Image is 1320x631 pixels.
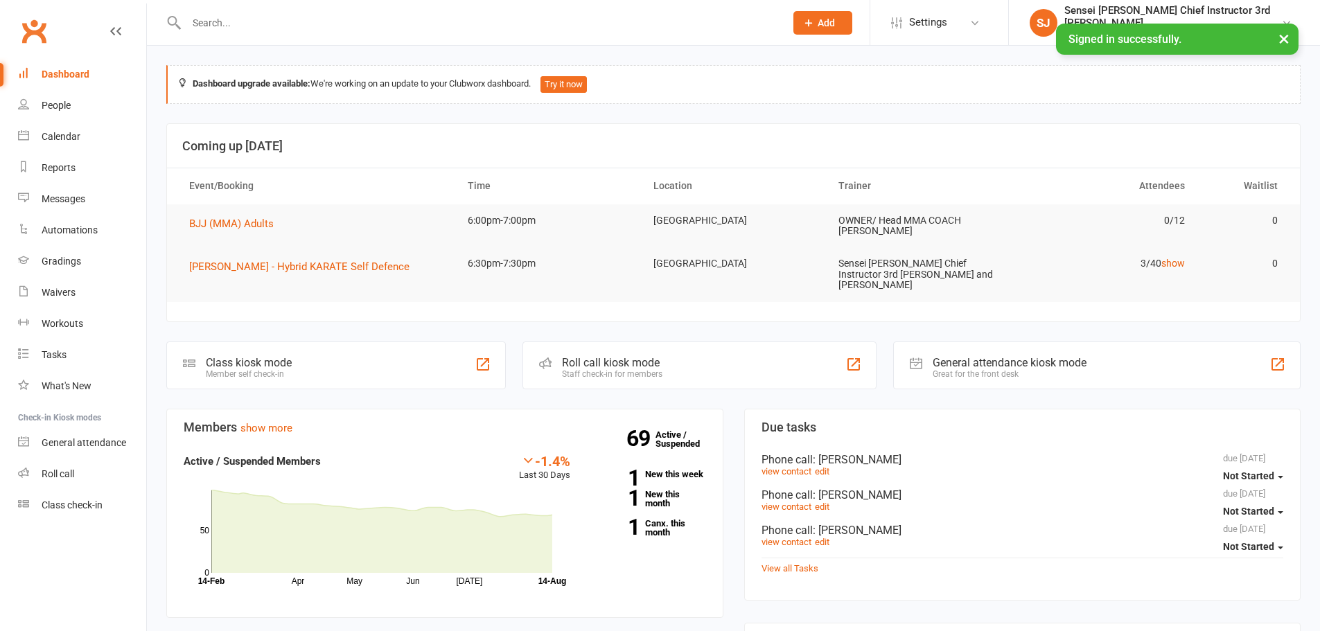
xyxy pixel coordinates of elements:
div: Workouts [42,318,83,329]
button: [PERSON_NAME] - Hybrid KARATE Self Defence [189,258,419,275]
a: Dashboard [18,59,146,90]
a: Messages [18,184,146,215]
td: 0 [1197,204,1290,237]
a: show [1161,258,1185,269]
strong: 69 [626,428,655,449]
td: Sensei [PERSON_NAME] Chief Instructor 3rd [PERSON_NAME] and [PERSON_NAME] [826,247,1012,301]
a: 1New this week [591,470,706,479]
strong: Active / Suspended Members [184,455,321,468]
a: Tasks [18,339,146,371]
div: Automations [42,224,98,235]
td: 3/40 [1012,247,1197,280]
div: Sensei [PERSON_NAME] Chief Instructor 3rd [PERSON_NAME] [1064,4,1281,29]
a: edit [815,501,829,512]
td: 6:30pm-7:30pm [455,247,641,280]
a: 69Active / Suspended [655,420,716,459]
a: Gradings [18,246,146,277]
button: Add [793,11,852,35]
span: BJJ (MMA) Adults [189,217,274,230]
a: view contact [762,466,811,477]
div: Waivers [42,287,76,298]
td: 6:00pm-7:00pm [455,204,641,237]
button: × [1271,24,1296,53]
div: Last 30 Days [519,453,570,483]
td: 0/12 [1012,204,1197,237]
div: Tasks [42,349,67,360]
a: Reports [18,152,146,184]
a: view contact [762,501,811,512]
strong: 1 [591,517,640,537]
button: BJJ (MMA) Adults [189,215,283,232]
span: Add [818,17,835,28]
th: Event/Booking [177,168,455,204]
th: Location [641,168,827,204]
div: Phone call [762,524,1284,537]
h3: Due tasks [762,420,1284,434]
h3: Members [184,420,706,434]
span: : [PERSON_NAME] [813,453,901,466]
a: view contact [762,537,811,547]
a: edit [815,466,829,477]
div: SJ [1030,9,1057,37]
div: Member self check-in [206,369,292,379]
td: [GEOGRAPHIC_DATA] [641,204,827,237]
a: Automations [18,215,146,246]
td: OWNER/ Head MMA COACH [PERSON_NAME] [826,204,1012,248]
a: View all Tasks [762,563,818,574]
div: We're working on an update to your Clubworx dashboard. [166,65,1301,104]
a: Waivers [18,277,146,308]
a: Clubworx [17,14,51,48]
a: Calendar [18,121,146,152]
a: 1New this month [591,490,706,508]
button: Try it now [540,76,587,93]
button: Not Started [1223,463,1283,488]
th: Waitlist [1197,168,1290,204]
a: People [18,90,146,121]
th: Attendees [1012,168,1197,204]
div: Class kiosk mode [206,356,292,369]
div: Roll call kiosk mode [562,356,662,369]
span: Not Started [1223,541,1274,552]
div: Class check-in [42,499,103,510]
div: General attendance kiosk mode [933,356,1086,369]
strong: 1 [591,488,640,508]
div: General attendance [42,437,126,448]
div: Roll call [42,468,74,479]
span: Not Started [1223,470,1274,481]
strong: 1 [591,468,640,488]
div: Staff check-in for members [562,369,662,379]
td: 0 [1197,247,1290,280]
div: Calendar [42,131,80,142]
td: [GEOGRAPHIC_DATA] [641,247,827,280]
a: edit [815,537,829,547]
a: Class kiosk mode [18,490,146,521]
span: Not Started [1223,506,1274,517]
button: Not Started [1223,499,1283,524]
a: show more [240,422,292,434]
button: Not Started [1223,534,1283,559]
div: Gradings [42,256,81,267]
div: Great for the front desk [933,369,1086,379]
th: Time [455,168,641,204]
a: 1Canx. this month [591,519,706,537]
div: What's New [42,380,91,391]
div: Messages [42,193,85,204]
a: What's New [18,371,146,402]
span: Signed in successfully. [1068,33,1181,46]
a: Roll call [18,459,146,490]
strong: Dashboard upgrade available: [193,78,310,89]
div: Phone call [762,453,1284,466]
th: Trainer [826,168,1012,204]
div: Reports [42,162,76,173]
span: : [PERSON_NAME] [813,488,901,501]
div: Phone call [762,488,1284,501]
div: Dashboard [42,69,89,80]
span: Settings [909,7,947,38]
span: [PERSON_NAME] - Hybrid KARATE Self Defence [189,260,410,273]
div: -1.4% [519,453,570,468]
h3: Coming up [DATE] [182,139,1285,153]
input: Search... [182,13,775,33]
div: People [42,100,71,111]
a: Workouts [18,308,146,339]
a: General attendance kiosk mode [18,427,146,459]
